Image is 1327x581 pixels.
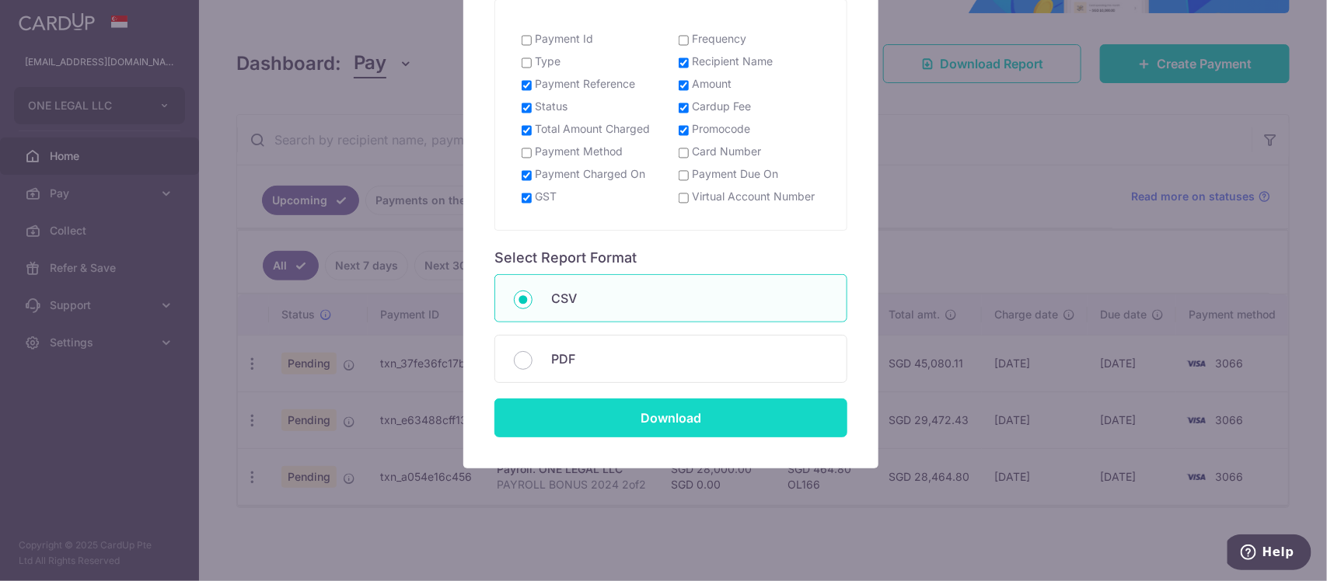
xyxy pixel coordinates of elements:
label: Total Amount Charged [535,121,650,137]
label: Card Number [692,144,761,159]
h6: Select Report Format [494,249,847,267]
label: Status [535,99,567,114]
label: Payment Reference [535,76,635,92]
label: Frequency [692,31,746,47]
input: Download [494,398,847,437]
label: Payment Due On [692,166,778,182]
label: Amount [692,76,732,92]
p: CSV [551,289,828,308]
label: Payment Method [535,144,623,159]
p: PDF [551,350,828,368]
label: Promocode [692,121,750,137]
iframe: Opens a widget where you can find more information [1227,534,1311,573]
label: Recipient Name [692,54,773,69]
label: Payment Charged On [535,166,645,182]
label: Virtual Account Number [692,189,815,204]
label: GST [535,189,557,204]
label: Cardup Fee [692,99,751,114]
label: Type [535,54,560,69]
label: Payment Id [535,31,593,47]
